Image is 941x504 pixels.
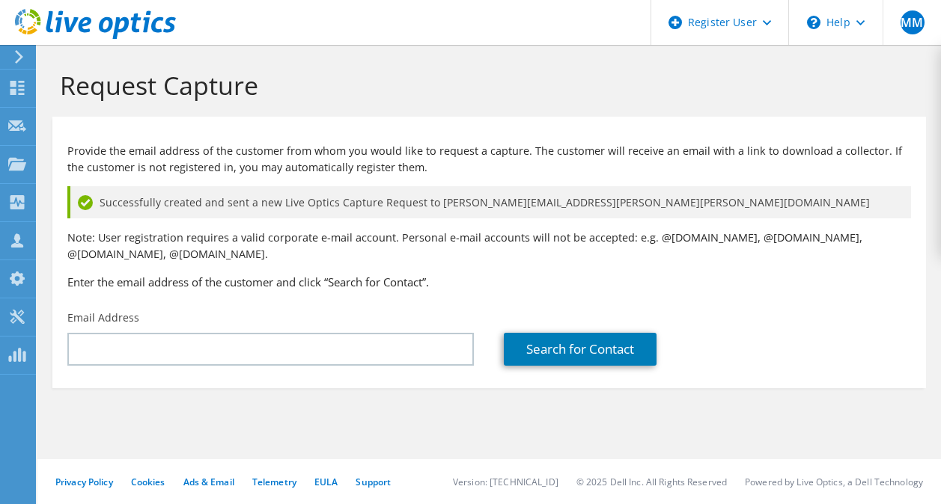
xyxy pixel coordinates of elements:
[55,476,113,488] a: Privacy Policy
[100,194,870,211] span: Successfully created and sent a new Live Optics Capture Request to [PERSON_NAME][EMAIL_ADDRESS][P...
[67,274,911,290] h3: Enter the email address of the customer and click “Search for Contact”.
[453,476,558,488] li: Version: [TECHNICAL_ID]
[252,476,296,488] a: Telemetry
[314,476,338,488] a: EULA
[67,230,911,262] p: Note: User registration requires a valid corporate e-mail account. Personal e-mail accounts will ...
[807,16,820,29] svg: \n
[60,70,911,101] h1: Request Capture
[67,143,911,176] p: Provide the email address of the customer from whom you would like to request a capture. The cust...
[356,476,391,488] a: Support
[67,310,139,325] label: Email Address
[504,333,657,366] a: Search for Contact
[745,476,923,488] li: Powered by Live Optics, a Dell Technology
[183,476,234,488] a: Ads & Email
[901,10,925,34] span: MM
[576,476,727,488] li: © 2025 Dell Inc. All Rights Reserved
[131,476,165,488] a: Cookies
